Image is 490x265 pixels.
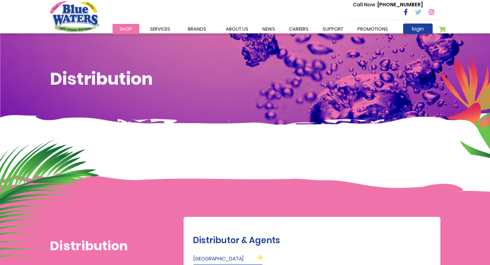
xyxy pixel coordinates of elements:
h2: Distributor & Agents [193,235,437,246]
h1: Distribution [50,69,440,89]
span: Brands [188,26,206,32]
a: careers [282,24,316,34]
a: News [255,24,282,34]
span: Shop [120,26,132,32]
a: store logo [50,1,99,32]
a: support [316,24,350,34]
span: Call Now : [353,1,377,8]
a: [GEOGRAPHIC_DATA] [193,253,262,265]
a: login [403,24,433,34]
span: Services [150,26,170,32]
a: Promotions [350,24,395,34]
a: about us [219,24,255,34]
h1: Distribution [50,238,140,253]
p: [PHONE_NUMBER] [353,1,423,8]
